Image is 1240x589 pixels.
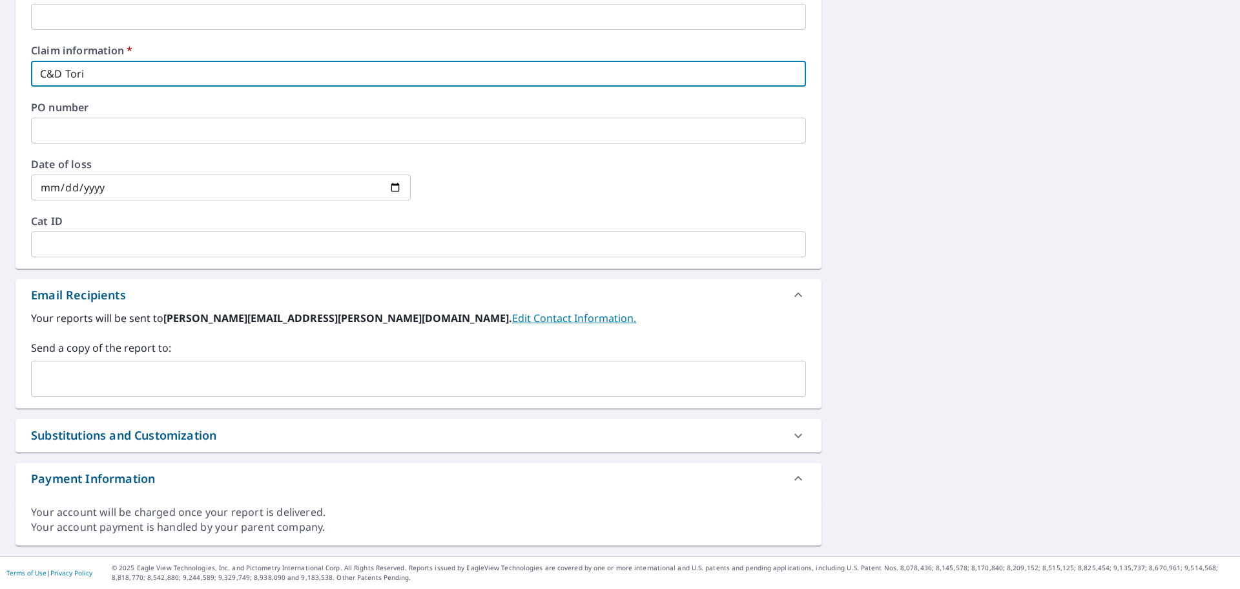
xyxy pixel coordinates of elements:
div: Email Recipients [15,279,821,310]
p: | [6,569,92,577]
div: Payment Information [15,463,821,494]
label: PO number [31,102,806,112]
label: Your reports will be sent to [31,310,806,326]
a: EditContactInfo [512,311,636,325]
b: [PERSON_NAME][EMAIL_ADDRESS][PERSON_NAME][DOMAIN_NAME]. [163,311,512,325]
label: Cat ID [31,216,806,226]
div: Your account will be charged once your report is delivered. [31,505,806,520]
div: Substitutions and Customization [15,419,821,452]
label: Claim information [31,45,806,56]
div: Email Recipients [31,286,126,304]
label: Date of loss [31,159,411,169]
div: Your account payment is handled by your parent company. [31,520,806,535]
a: Terms of Use [6,568,46,577]
a: Privacy Policy [50,568,92,577]
div: Substitutions and Customization [31,427,216,444]
label: Send a copy of the report to: [31,340,806,356]
div: Payment Information [31,470,155,487]
p: © 2025 Eagle View Technologies, Inc. and Pictometry International Corp. All Rights Reserved. Repo... [112,563,1234,583]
